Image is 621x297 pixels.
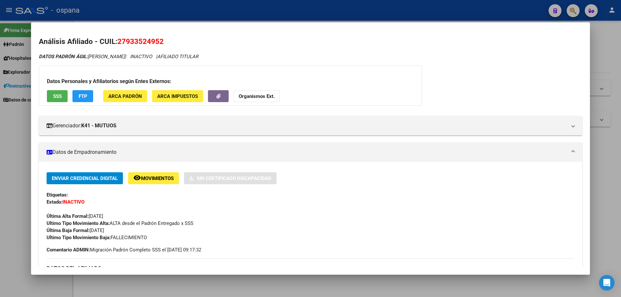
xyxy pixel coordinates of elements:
mat-icon: remove_red_eye [133,174,141,182]
span: Sin Certificado Discapacidad [197,175,271,181]
button: SSS [47,90,68,102]
mat-panel-title: Datos de Empadronamiento [47,148,567,156]
strong: DATOS PADRÓN ÁGIL: [39,54,88,59]
button: ARCA Padrón [103,90,147,102]
div: Open Intercom Messenger [599,275,615,291]
button: FTP [72,90,93,102]
strong: Comentario ADMIN: [47,247,90,253]
button: Organismos Ext. [234,90,280,102]
strong: Ultimo Tipo Movimiento Baja: [47,235,111,240]
span: ALTA desde el Padrón Entregado x SSS [47,220,193,226]
span: AFILIADO TITULAR [157,54,198,59]
span: [PERSON_NAME] [39,54,125,59]
span: Enviar Credencial Digital [52,175,118,181]
button: Enviar Credencial Digital [47,172,123,184]
strong: Organismos Ext. [239,93,275,99]
button: Movimientos [128,172,179,184]
span: Movimientos [141,175,174,181]
h3: Datos Personales y Afiliatorios según Entes Externos: [47,78,414,85]
span: FTP [79,93,87,99]
mat-panel-title: Gerenciador: [47,122,567,130]
span: FALLECIMIENTO [47,235,147,240]
strong: INACTIVO [62,199,84,205]
strong: Última Baja Formal: [47,228,90,233]
strong: Estado: [47,199,62,205]
strong: Última Alta Formal: [47,213,89,219]
mat-expansion-panel-header: Datos de Empadronamiento [39,143,582,162]
strong: K41 - MUTUOS [81,122,116,130]
span: ARCA Impuestos [157,93,198,99]
span: [DATE] [47,213,103,219]
button: Sin Certificado Discapacidad [184,172,277,184]
span: Migración Padrón Completo SSS el [DATE] 09:17:32 [47,246,201,253]
i: | INACTIVO | [39,54,198,59]
button: ARCA Impuestos [152,90,203,102]
strong: Ultimo Tipo Movimiento Alta: [47,220,110,226]
span: 27933524952 [117,37,164,46]
span: SSS [53,93,62,99]
span: ARCA Padrón [108,93,142,99]
h2: Análisis Afiliado - CUIL: [39,36,582,47]
mat-expansion-panel-header: Gerenciador:K41 - MUTUOS [39,116,582,135]
h3: DATOS DEL AFILIADO [47,265,574,272]
span: [DATE] [47,228,104,233]
strong: Etiquetas: [47,192,68,198]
